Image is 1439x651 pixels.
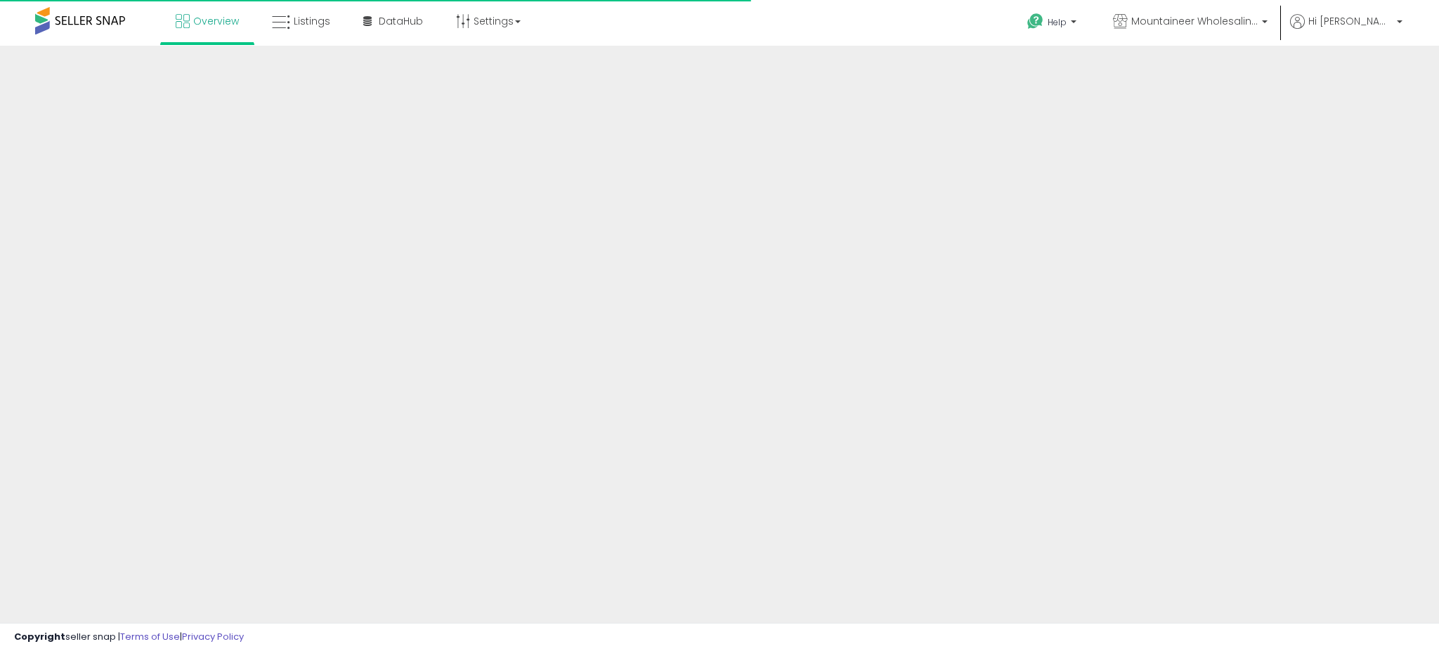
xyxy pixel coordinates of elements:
[1308,14,1393,28] span: Hi [PERSON_NAME]
[1131,14,1258,28] span: Mountaineer Wholesaling
[193,14,239,28] span: Overview
[1048,16,1067,28] span: Help
[294,14,330,28] span: Listings
[1027,13,1044,30] i: Get Help
[1290,14,1402,46] a: Hi [PERSON_NAME]
[379,14,423,28] span: DataHub
[1016,2,1090,46] a: Help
